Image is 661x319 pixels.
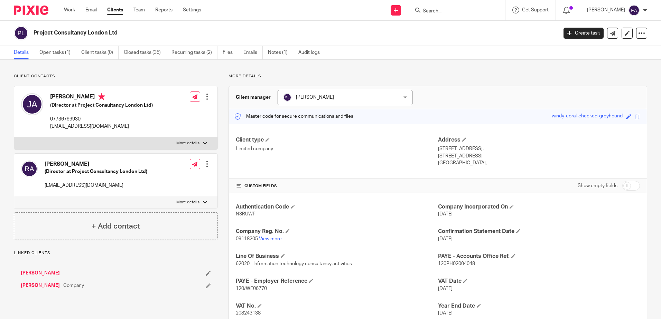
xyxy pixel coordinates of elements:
h5: (Director at Project Consultancy London Ltd) [50,102,153,109]
h4: Client type [236,136,438,144]
p: More details [229,74,647,79]
span: 208243138 [236,311,261,316]
span: 09118205 [236,236,258,241]
p: [PERSON_NAME] [587,7,625,13]
h4: + Add contact [92,221,140,232]
h4: Year End Date [438,302,640,310]
a: Details [14,46,34,59]
span: Get Support [522,8,549,12]
h4: VAT Date [438,278,640,285]
h3: Client manager [236,94,271,101]
span: [DATE] [438,311,453,316]
i: Primary [98,93,105,100]
p: [GEOGRAPHIC_DATA], [438,159,640,166]
p: More details [176,141,199,146]
h4: Company Reg. No. [236,228,438,235]
a: Audit logs [298,46,325,59]
h2: Project Consultancy London Ltd [34,29,449,37]
p: [EMAIL_ADDRESS][DOMAIN_NAME] [45,182,147,189]
a: Notes (1) [268,46,293,59]
span: [PERSON_NAME] [296,95,334,100]
img: svg%3E [629,5,640,16]
p: [STREET_ADDRESS] [438,153,640,159]
label: Show empty fields [578,182,617,189]
img: svg%3E [14,26,28,40]
p: [EMAIL_ADDRESS][DOMAIN_NAME] [50,123,153,130]
a: Files [223,46,238,59]
a: Clients [107,7,123,13]
a: Settings [183,7,201,13]
p: Client contacts [14,74,218,79]
h4: Confirmation Statement Date [438,228,640,235]
a: Emails [243,46,263,59]
h4: PAYE - Employer Reference [236,278,438,285]
a: Reports [155,7,173,13]
h4: [PERSON_NAME] [45,161,147,168]
h4: [PERSON_NAME] [50,93,153,102]
a: Work [64,7,75,13]
span: [DATE] [438,236,453,241]
a: View more [259,236,282,241]
p: [STREET_ADDRESS], [438,145,640,152]
span: Company [63,282,84,289]
h4: Line Of Business [236,253,438,260]
span: 120PH02004048 [438,261,475,266]
a: Email [85,7,97,13]
span: [DATE] [438,212,453,216]
img: svg%3E [283,93,291,101]
img: svg%3E [21,93,43,115]
span: 120/WE06770 [236,286,267,291]
p: More details [176,200,199,205]
a: Create task [564,28,604,39]
h4: CUSTOM FIELDS [236,183,438,189]
a: Open tasks (1) [39,46,76,59]
span: [DATE] [438,286,453,291]
h4: VAT No. [236,302,438,310]
p: Master code for secure communications and files [234,113,353,120]
input: Search [422,8,484,14]
img: Pixie [14,6,48,15]
h4: PAYE - Accounts Office Ref. [438,253,640,260]
h4: Authentication Code [236,203,438,211]
a: Closed tasks (35) [124,46,166,59]
span: N3RUWF [236,212,255,216]
a: Recurring tasks (2) [171,46,217,59]
p: Limited company [236,145,438,152]
p: Linked clients [14,250,218,256]
div: windy-coral-checked-greyhound [552,113,623,120]
p: 07736799930 [50,116,153,123]
a: [PERSON_NAME] [21,282,60,289]
h4: Company Incorporated On [438,203,640,211]
span: 62020 - Information technology consultancy activities [236,261,352,266]
a: [PERSON_NAME] [21,270,60,277]
h4: Address [438,136,640,144]
img: svg%3E [21,161,38,177]
a: Team [133,7,145,13]
h5: (Director at Project Consultancy London Ltd) [45,168,147,175]
a: Client tasks (0) [81,46,119,59]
